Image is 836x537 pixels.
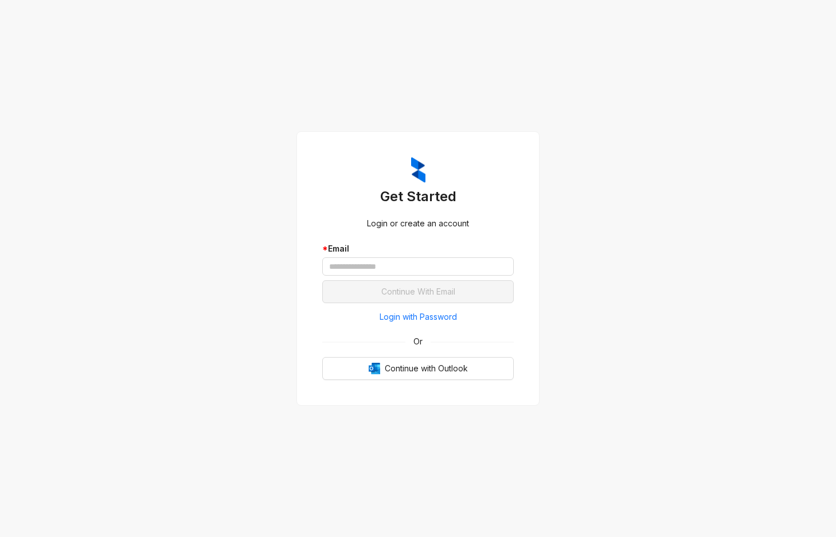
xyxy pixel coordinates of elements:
[322,187,514,206] h3: Get Started
[322,308,514,326] button: Login with Password
[411,157,425,183] img: ZumaIcon
[322,217,514,230] div: Login or create an account
[405,335,431,348] span: Or
[322,357,514,380] button: OutlookContinue with Outlook
[322,242,514,255] div: Email
[385,362,468,375] span: Continue with Outlook
[322,280,514,303] button: Continue With Email
[380,311,457,323] span: Login with Password
[369,363,380,374] img: Outlook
